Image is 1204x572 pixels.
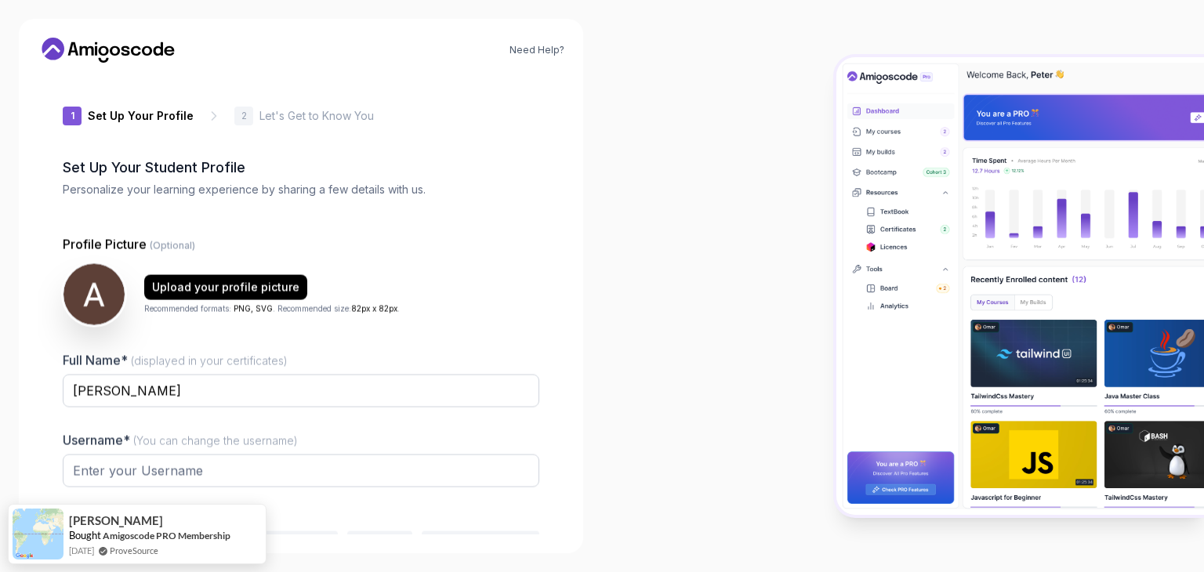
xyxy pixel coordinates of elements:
[347,531,412,556] button: Designer
[63,235,539,254] p: Profile Picture
[152,279,299,295] div: Upload your profile picture
[88,108,194,124] p: Set Up Your Profile
[241,111,247,121] p: 2
[13,509,63,559] img: provesource social proof notification image
[69,514,163,527] span: [PERSON_NAME]
[110,544,158,557] a: ProveSource
[63,264,125,325] img: user profile image
[133,434,298,447] span: (You can change the username)
[63,454,539,487] input: Enter your Username
[103,530,230,541] a: Amigoscode PRO Membership
[351,303,397,313] span: 82px x 82px
[144,274,307,299] button: Upload your profile picture
[259,108,374,124] p: Let's Get to Know You
[69,544,94,557] span: [DATE]
[63,182,539,197] p: Personalize your learning experience by sharing a few details with us.
[63,375,539,407] input: Enter your Full Name
[69,529,101,541] span: Bought
[63,433,298,448] label: Username*
[71,111,74,121] p: 1
[63,353,288,368] label: Full Name*
[234,303,273,313] span: PNG, SVG
[144,302,400,314] p: Recommended formats: . Recommended size: .
[510,44,564,56] a: Need Help?
[63,511,539,527] p: Job Title*
[836,57,1204,515] img: Amigoscode Dashboard
[422,531,539,556] button: Product Manager
[38,38,179,63] a: Home link
[131,354,288,367] span: (displayed in your certificates)
[150,240,195,252] span: (Optional)
[63,157,539,179] h2: Set Up Your Student Profile
[263,531,338,556] button: Tech Lead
